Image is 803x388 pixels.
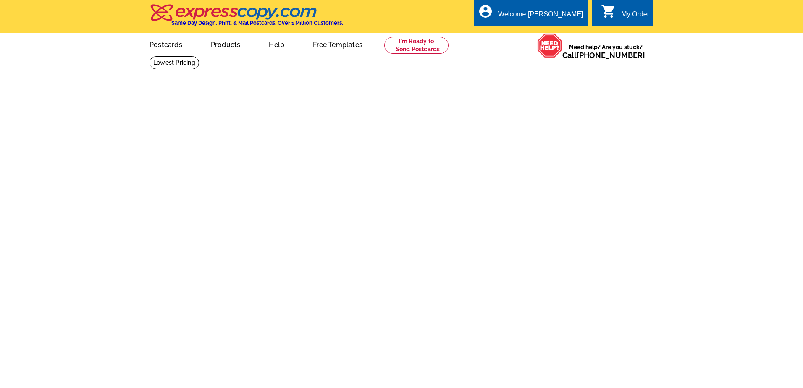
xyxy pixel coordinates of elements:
span: Need help? Are you stuck? [562,43,649,60]
div: My Order [621,10,649,22]
a: Products [197,34,254,54]
h4: Same Day Design, Print, & Mail Postcards. Over 1 Million Customers. [171,20,343,26]
a: Help [255,34,298,54]
a: Postcards [136,34,196,54]
a: Free Templates [299,34,376,54]
span: Call [562,51,645,60]
i: shopping_cart [601,4,616,19]
a: Same Day Design, Print, & Mail Postcards. Over 1 Million Customers. [150,10,343,26]
img: help [537,33,562,58]
i: account_circle [478,4,493,19]
a: shopping_cart My Order [601,9,649,20]
div: Welcome [PERSON_NAME] [498,10,583,22]
a: [PHONE_NUMBER] [577,51,645,60]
